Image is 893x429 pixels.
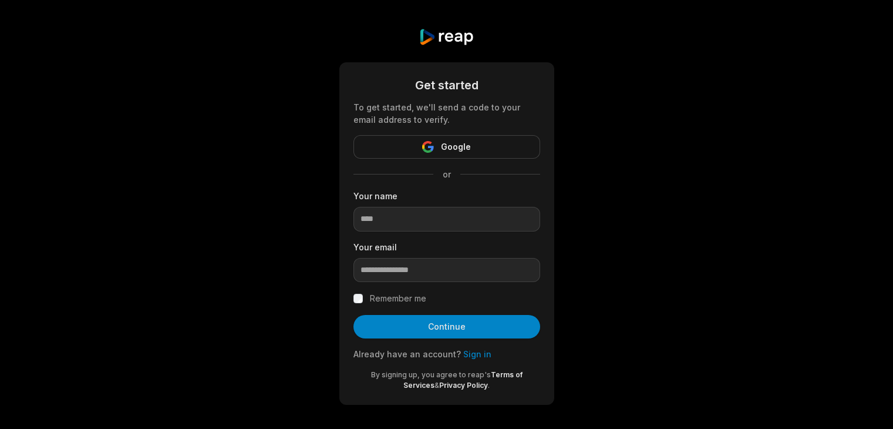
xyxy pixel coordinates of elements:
[353,76,540,94] div: Get started
[463,349,491,359] a: Sign in
[403,370,523,390] a: Terms of Services
[488,381,490,390] span: .
[353,241,540,253] label: Your email
[434,381,439,390] span: &
[353,101,540,126] div: To get started, we'll send a code to your email address to verify.
[353,349,461,359] span: Already have an account?
[353,190,540,202] label: Your name
[439,381,488,390] a: Privacy Policy
[419,28,474,46] img: reap
[371,370,491,379] span: By signing up, you agree to reap's
[441,140,471,154] span: Google
[370,291,426,306] label: Remember me
[433,168,460,180] span: or
[353,135,540,159] button: Google
[353,315,540,338] button: Continue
